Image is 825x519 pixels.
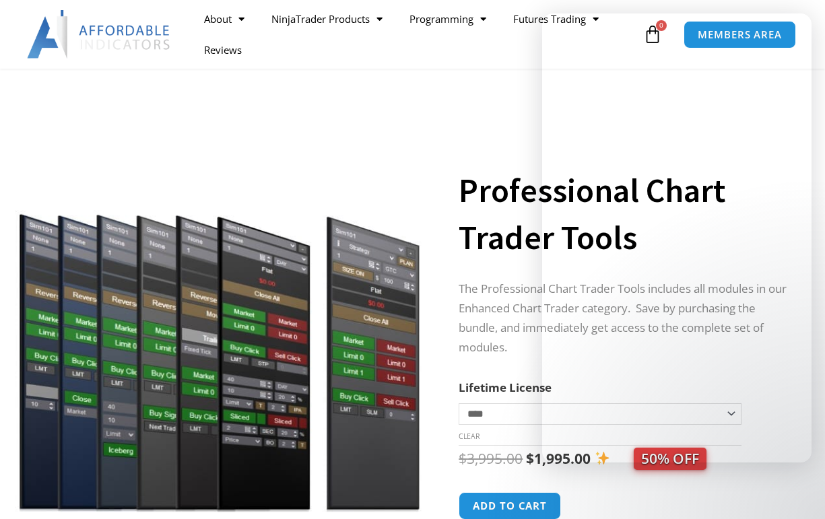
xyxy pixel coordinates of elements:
a: Futures Trading [500,3,612,34]
a: Reviews [191,34,255,65]
span: $ [526,449,534,468]
bdi: 1,995.00 [526,449,591,468]
a: About [191,3,258,34]
label: Lifetime License [459,380,552,395]
iframe: Intercom live chat [779,473,812,506]
p: The Professional Chart Trader Tools includes all modules in our Enhanced Chart Trader category. S... [459,279,791,357]
img: LogoAI | Affordable Indicators – NinjaTrader [27,10,172,59]
a: Programming [396,3,500,34]
a: Clear options [459,431,480,441]
a: NinjaTrader Products [258,3,396,34]
img: ProfessionalToolsBundlePage [10,153,428,512]
iframe: Intercom live chat [542,13,812,462]
h1: Professional Chart Trader Tools [459,167,791,261]
span: $ [459,449,467,468]
nav: Menu [191,3,639,65]
bdi: 3,995.00 [459,449,523,468]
